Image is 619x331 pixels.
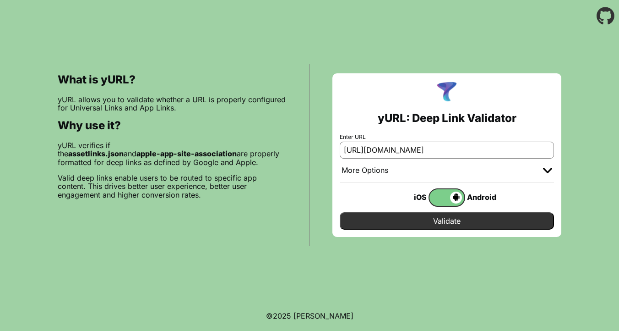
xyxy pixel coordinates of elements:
[273,311,291,320] span: 2025
[378,112,516,125] h2: yURL: Deep Link Validator
[340,142,554,158] input: e.g. https://app.chayev.com/xyx
[465,191,502,203] div: Android
[340,212,554,230] input: Validate
[58,73,286,86] h2: What is yURL?
[136,149,237,158] b: apple-app-site-association
[58,95,286,112] p: yURL allows you to validate whether a URL is properly configured for Universal Links and App Links.
[293,311,353,320] a: Michael Ibragimchayev's Personal Site
[266,301,353,331] footer: ©
[392,191,429,203] div: iOS
[58,119,286,132] h2: Why use it?
[435,81,459,105] img: yURL Logo
[58,141,286,166] p: yURL verifies if the and are properly formatted for deep links as defined by Google and Apple.
[342,166,388,175] div: More Options
[68,149,124,158] b: assetlinks.json
[543,168,552,173] img: chevron
[340,134,554,140] label: Enter URL
[58,174,286,199] p: Valid deep links enable users to be routed to specific app content. This drives better user exper...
